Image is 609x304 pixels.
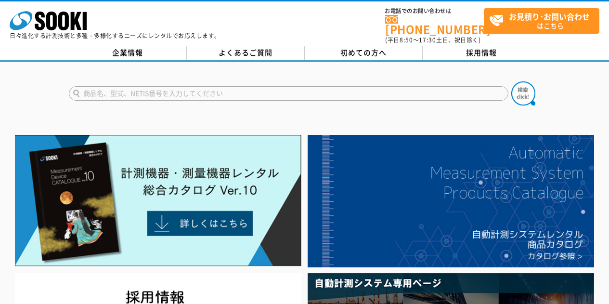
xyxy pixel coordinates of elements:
a: 企業情報 [69,46,187,60]
input: 商品名、型式、NETIS番号を入力してください [69,86,508,101]
p: 日々進化する計測技術と多種・多様化するニーズにレンタルでお応えします。 [10,33,220,39]
a: 初めての方へ [305,46,423,60]
span: 17:30 [419,36,436,44]
span: はこちら [489,9,599,33]
img: 自動計測システムカタログ [308,135,594,267]
img: btn_search.png [511,81,535,106]
span: 初めての方へ [340,47,387,58]
img: Catalog Ver10 [15,135,301,266]
a: お見積り･お問い合わせはこちら [484,8,599,34]
a: 採用情報 [423,46,541,60]
span: (平日 ～ 土日、祝日除く) [385,36,480,44]
a: よくあるご質問 [187,46,305,60]
span: 8:50 [400,36,413,44]
strong: お見積り･お問い合わせ [509,11,590,22]
span: お電話でのお問い合わせは [385,8,484,14]
a: [PHONE_NUMBER] [385,15,484,35]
